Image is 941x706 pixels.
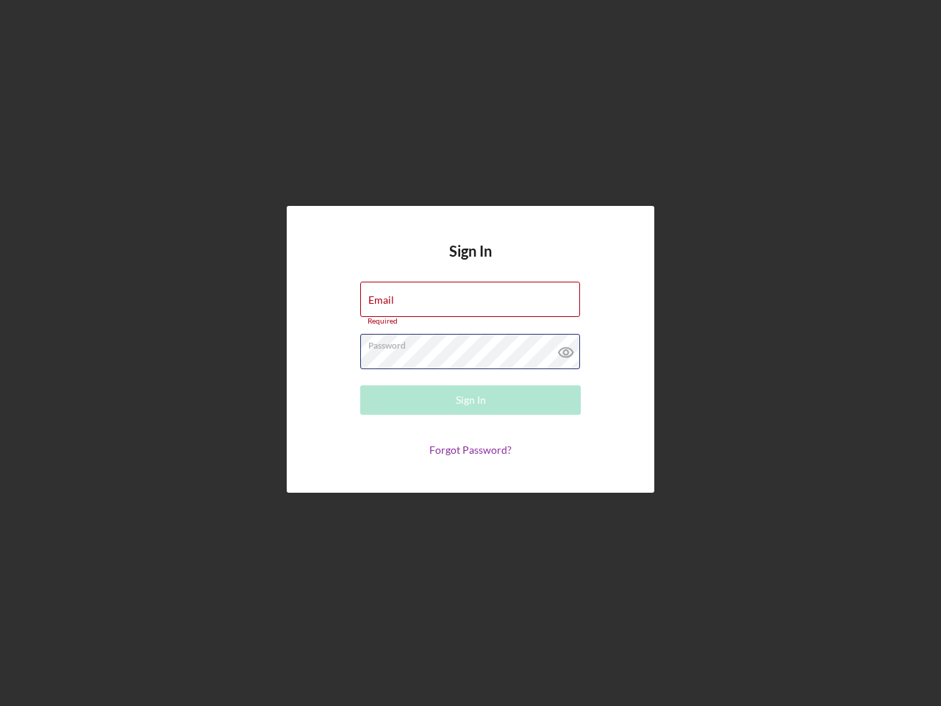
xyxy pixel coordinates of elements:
label: Password [368,335,580,351]
div: Required [360,317,581,326]
button: Sign In [360,385,581,415]
div: Sign In [456,385,486,415]
label: Email [368,294,394,306]
a: Forgot Password? [429,443,512,456]
h4: Sign In [449,243,492,282]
